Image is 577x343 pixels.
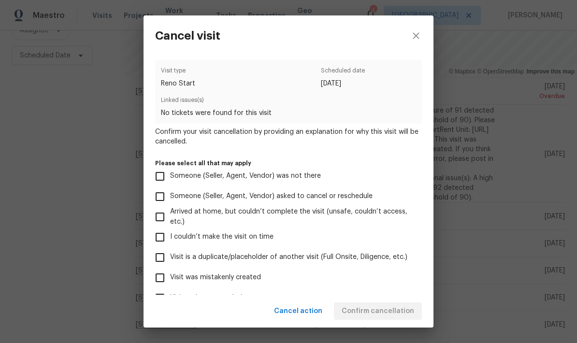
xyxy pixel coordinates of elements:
[161,79,195,88] span: Reno Start
[170,171,321,181] span: Someone (Seller, Agent, Vendor) was not there
[270,302,326,320] button: Cancel action
[155,127,422,146] span: Confirm your visit cancellation by providing an explanation for why this visit will be cancelled.
[155,160,422,166] label: Please select all that may apply
[161,66,195,79] span: Visit type
[170,293,242,303] span: Visit no longer needed
[321,66,365,79] span: Scheduled date
[170,191,373,201] span: Someone (Seller, Agent, Vendor) asked to cancel or reschedule
[170,272,261,283] span: Visit was mistakenly created
[161,95,416,108] span: Linked issues(s)
[274,305,322,317] span: Cancel action
[155,29,220,43] h3: Cancel visit
[161,108,416,118] span: No tickets were found for this visit
[399,15,433,56] button: close
[170,252,407,262] span: Visit is a duplicate/placeholder of another visit (Full Onsite, Diligence, etc.)
[170,232,274,242] span: I couldn’t make the visit on time
[321,79,365,88] span: [DATE]
[170,207,414,227] span: Arrived at home, but couldn’t complete the visit (unsafe, couldn’t access, etc.)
